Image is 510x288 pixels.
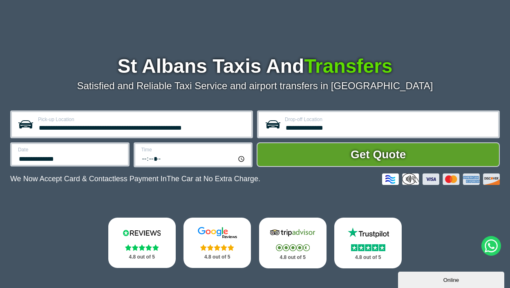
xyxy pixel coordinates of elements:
span: Transfers [304,55,392,77]
a: Trustpilot Stars 4.8 out of 5 [334,218,402,268]
label: Drop-off Location [285,117,493,122]
img: Credit And Debit Cards [382,173,500,185]
img: Stars [351,244,385,251]
p: We Now Accept Card & Contactless Payment In [10,175,260,183]
p: 4.8 out of 5 [117,252,167,262]
label: Pick-up Location [38,117,246,122]
img: Reviews.io [117,227,166,239]
img: Stars [125,244,159,251]
label: Time [141,147,246,152]
p: 4.8 out of 5 [192,252,242,262]
button: Get Quote [257,142,500,167]
p: Satisfied and Reliable Taxi Service and airport transfers in [GEOGRAPHIC_DATA] [10,80,500,92]
h1: St Albans Taxis And [10,56,500,76]
span: The Car at No Extra Charge. [167,175,260,183]
a: Reviews.io Stars 4.8 out of 5 [108,218,176,268]
iframe: chat widget [398,270,506,288]
a: Google Stars 4.8 out of 5 [183,218,251,268]
img: Stars [200,244,234,251]
p: 4.8 out of 5 [343,252,393,263]
label: Date [18,147,123,152]
img: Stars [276,244,310,251]
p: 4.8 out of 5 [268,252,318,263]
img: Trustpilot [344,227,393,239]
img: Google [193,227,242,239]
a: Tripadvisor Stars 4.8 out of 5 [259,218,327,268]
img: Tripadvisor [268,227,317,239]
